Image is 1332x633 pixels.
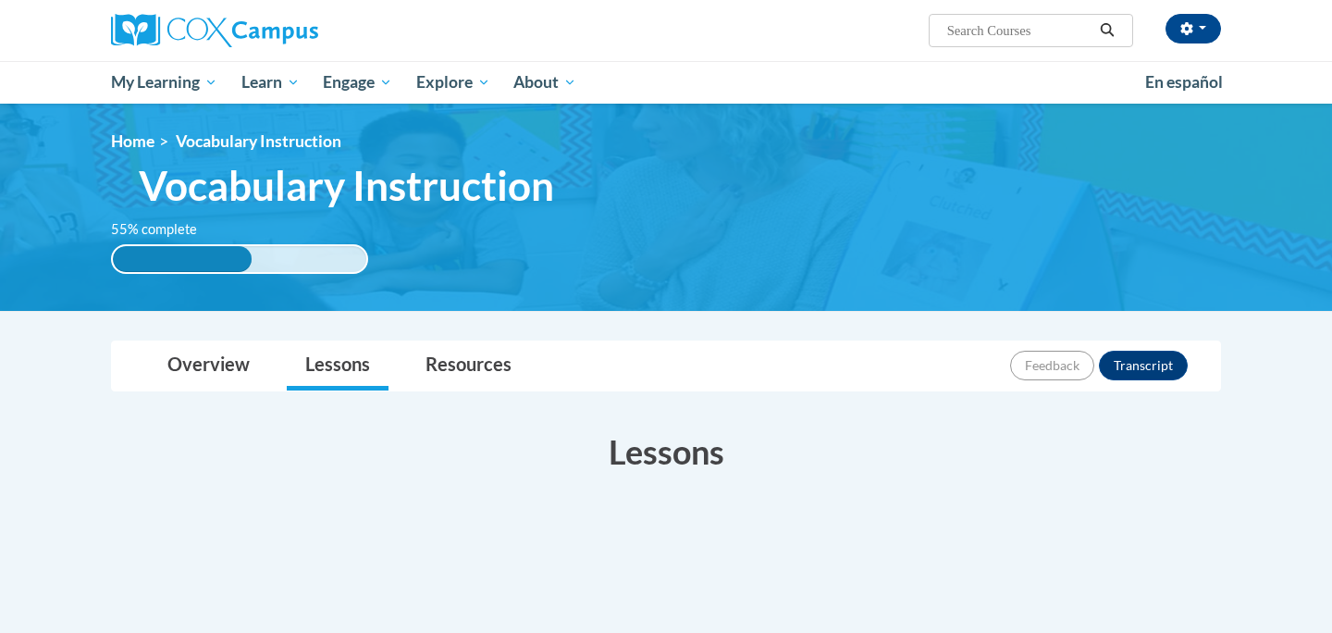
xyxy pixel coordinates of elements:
[502,61,589,104] a: About
[111,14,318,47] img: Cox Campus
[1145,72,1223,92] span: En español
[111,14,462,47] a: Cox Campus
[113,246,252,272] div: 55% complete
[1165,14,1221,43] button: Account Settings
[241,71,300,93] span: Learn
[111,219,217,240] label: 55% complete
[176,131,341,151] span: Vocabulary Instruction
[1133,63,1235,102] a: En español
[287,341,388,391] a: Lessons
[149,341,268,391] a: Overview
[1093,19,1121,42] button: Search
[1099,351,1188,380] button: Transcript
[416,71,490,93] span: Explore
[323,71,392,93] span: Engage
[945,19,1093,42] input: Search Courses
[139,161,554,210] span: Vocabulary Instruction
[311,61,404,104] a: Engage
[111,131,154,151] a: Home
[83,61,1249,104] div: Main menu
[229,61,312,104] a: Learn
[513,71,576,93] span: About
[404,61,502,104] a: Explore
[99,61,229,104] a: My Learning
[111,428,1221,475] h3: Lessons
[407,341,530,391] a: Resources
[1010,351,1094,380] button: Feedback
[111,71,217,93] span: My Learning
